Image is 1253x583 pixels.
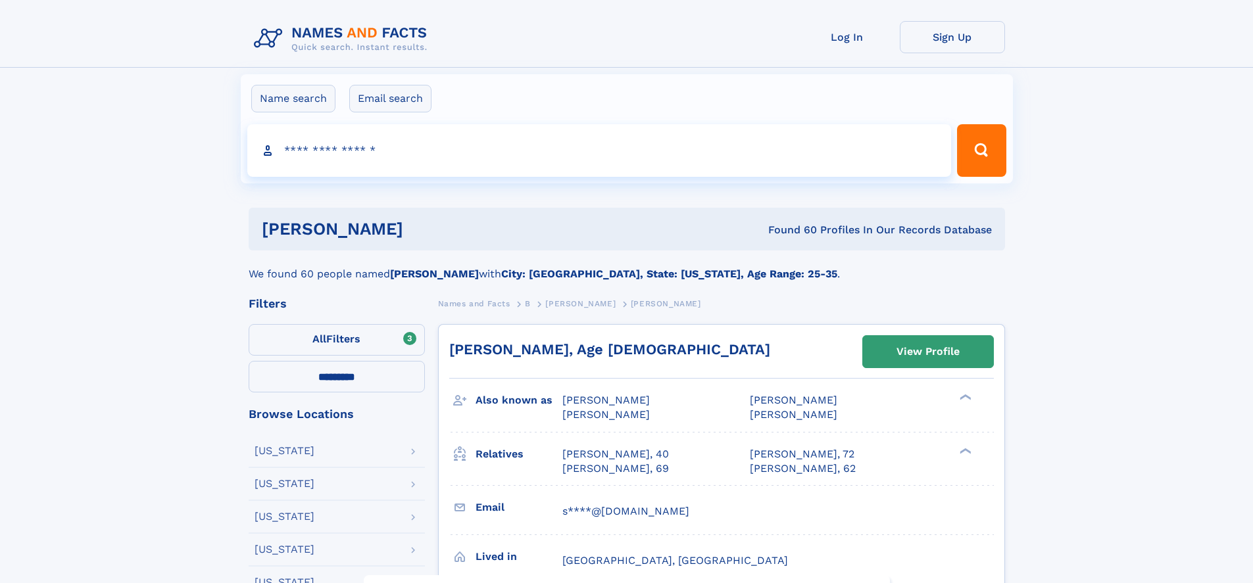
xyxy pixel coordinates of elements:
[449,341,770,358] a: [PERSON_NAME], Age [DEMOGRAPHIC_DATA]
[956,393,972,402] div: ❯
[900,21,1005,53] a: Sign Up
[476,496,562,519] h3: Email
[545,295,616,312] a: [PERSON_NAME]
[525,299,531,308] span: B
[255,478,314,489] div: [US_STATE]
[957,124,1006,177] button: Search Button
[863,336,993,367] a: View Profile
[249,21,438,57] img: Logo Names and Facts
[750,394,837,406] span: [PERSON_NAME]
[251,85,335,112] label: Name search
[255,446,314,456] div: [US_STATE]
[476,546,562,568] h3: Lived in
[438,295,510,312] a: Names and Facts
[476,443,562,465] h3: Relatives
[349,85,431,112] label: Email search
[249,250,1005,282] div: We found 60 people named with .
[585,223,992,237] div: Found 60 Profiles In Our Records Database
[956,446,972,455] div: ❯
[255,511,314,522] div: [US_STATE]
[562,554,788,567] span: [GEOGRAPHIC_DATA], [GEOGRAPHIC_DATA]
[750,461,856,476] a: [PERSON_NAME], 62
[390,268,479,280] b: [PERSON_NAME]
[631,299,701,308] span: [PERSON_NAME]
[750,447,854,461] a: [PERSON_NAME], 72
[562,408,650,421] span: [PERSON_NAME]
[545,299,616,308] span: [PERSON_NAME]
[501,268,837,280] b: City: [GEOGRAPHIC_DATA], State: [US_STATE], Age Range: 25-35
[562,394,650,406] span: [PERSON_NAME]
[750,408,837,421] span: [PERSON_NAME]
[897,337,960,367] div: View Profile
[795,21,900,53] a: Log In
[247,124,952,177] input: search input
[525,295,531,312] a: B
[255,544,314,555] div: [US_STATE]
[562,447,669,461] a: [PERSON_NAME], 40
[249,324,425,356] label: Filters
[249,298,425,310] div: Filters
[249,408,425,420] div: Browse Locations
[476,389,562,411] h3: Also known as
[562,461,669,476] a: [PERSON_NAME], 69
[312,333,326,345] span: All
[262,221,586,237] h1: [PERSON_NAME]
